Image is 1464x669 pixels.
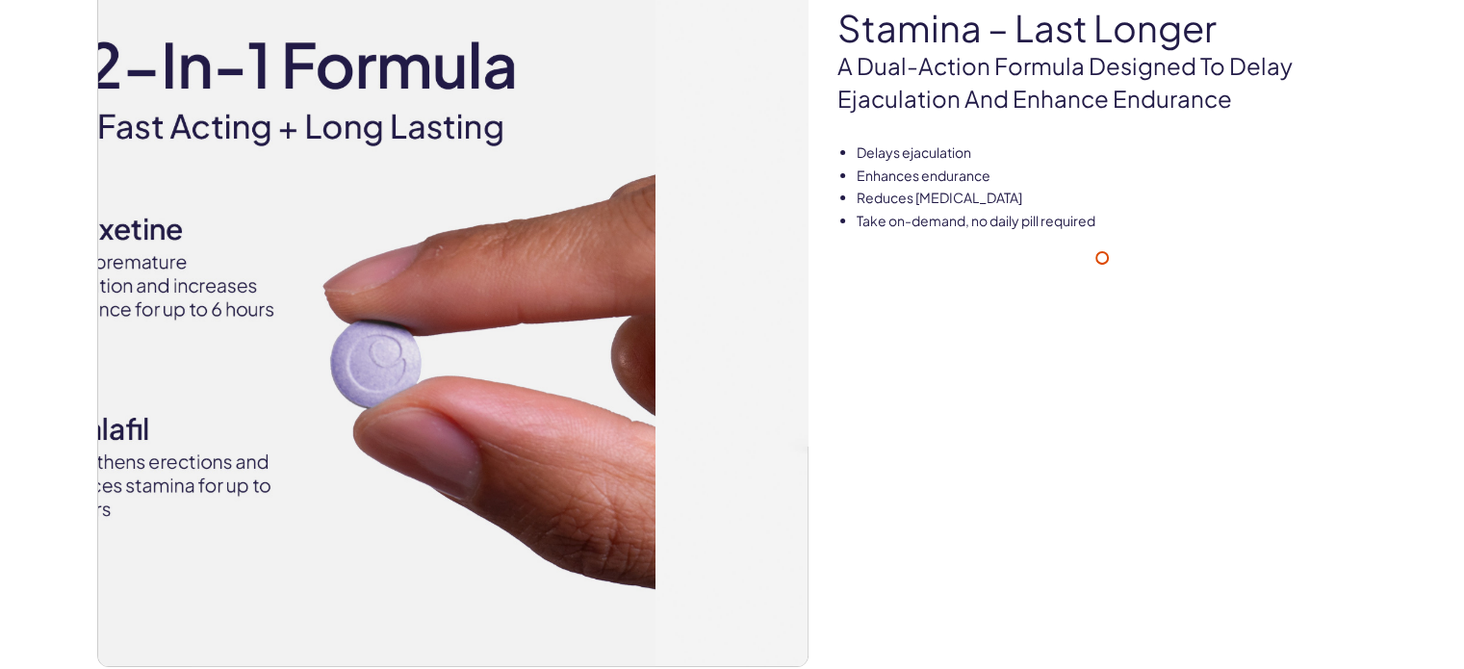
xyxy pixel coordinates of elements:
li: Take on-demand, no daily pill required [857,212,1368,231]
li: Reduces [MEDICAL_DATA] [857,189,1368,208]
li: Enhances endurance [857,167,1368,186]
li: Delays ejaculation [857,143,1368,163]
p: A dual-action formula designed to delay ejaculation and enhance endurance [837,50,1368,115]
h1: Stamina – Last Longer [837,8,1368,48]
